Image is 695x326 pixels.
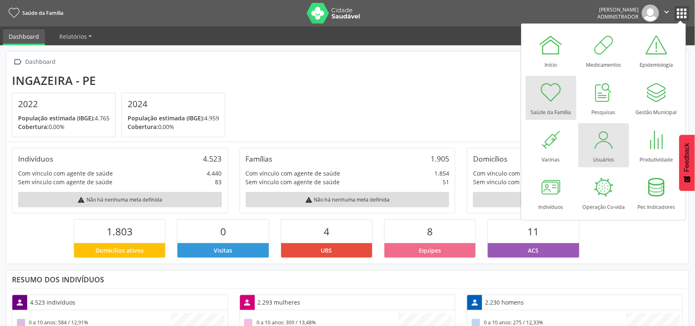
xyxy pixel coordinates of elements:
[528,225,539,238] span: 11
[443,178,449,186] div: 51
[214,246,232,255] span: Visitas
[18,192,222,207] div: Não há nenhuma meta definida
[18,178,112,186] div: Sem vínculo com agente de saúde
[6,6,63,20] a: Saúde da Família
[18,114,95,122] span: População estimada (IBGE):
[473,154,507,163] div: Domicílios
[22,9,63,16] span: Saúde da Família
[470,298,479,307] i: person
[473,192,677,207] div: Não há nenhuma meta definida
[243,298,252,307] i: person
[207,169,222,178] div: 4.440
[631,123,682,167] a: Produtividade
[675,6,689,21] button: apps
[128,122,219,131] p: 0,00%
[24,56,57,68] div: Dashboard
[12,56,24,68] i: 
[679,135,695,191] button: Feedback - Mostrar pesquisa
[255,295,303,310] div: 2.293 mulheres
[578,28,629,73] a: Medicamentos
[128,114,204,122] span: População estimada (IBGE):
[598,13,639,20] span: Administrador
[246,154,273,163] div: Famílias
[473,169,568,178] div: Com vínculo com agente de saúde
[246,178,340,186] div: Sem vínculo com agente de saúde
[578,76,629,120] a: Pesquisas
[321,246,332,255] span: UBS
[598,6,639,13] div: [PERSON_NAME]
[526,28,576,73] a: Início
[18,169,113,178] div: Com vínculo com agente de saúde
[482,295,527,310] div: 2.230 homens
[128,114,219,122] p: 4.959
[659,5,675,22] button: 
[683,143,691,172] span: Feedback
[427,225,433,238] span: 8
[662,7,672,16] i: 
[78,196,85,204] i: warning
[631,171,682,215] a: Pec Indicadores
[3,29,45,45] a: Dashboard
[324,225,329,238] span: 4
[246,169,341,178] div: Com vínculo com agente de saúde
[431,154,449,163] div: 1.905
[18,123,49,131] span: Cobertura:
[578,171,629,215] a: Operação Co-vida
[473,178,567,186] div: Sem vínculo com agente de saúde
[215,178,222,186] div: 83
[578,123,629,167] a: Usuários
[419,246,441,255] span: Equipes
[128,99,219,109] h4: 2024
[18,122,110,131] p: 0,00%
[220,225,226,238] span: 0
[54,29,98,44] a: Relatórios
[12,275,683,284] div: Resumo dos indivíduos
[18,114,110,122] p: 4.765
[526,123,576,167] a: Vacinas
[631,76,682,120] a: Gestão Municipal
[18,99,110,109] h4: 2022
[107,225,133,238] span: 1.803
[18,154,53,163] div: Indivíduos
[12,74,231,87] div: Ingazeira - PE
[631,28,682,73] a: Epidemiologia
[128,123,158,131] span: Cobertura:
[27,295,78,310] div: 4.523 indivíduos
[59,33,87,40] span: Relatórios
[526,171,576,215] a: Indivíduos
[642,5,659,22] img: img
[305,196,313,204] i: warning
[528,246,539,255] span: ACS
[96,246,144,255] span: Domicílios ativos
[12,56,57,68] a:  Dashboard
[526,76,576,120] a: Saúde da Família
[203,154,222,163] div: 4.523
[434,169,449,178] div: 1.854
[246,192,450,207] div: Não há nenhuma meta definida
